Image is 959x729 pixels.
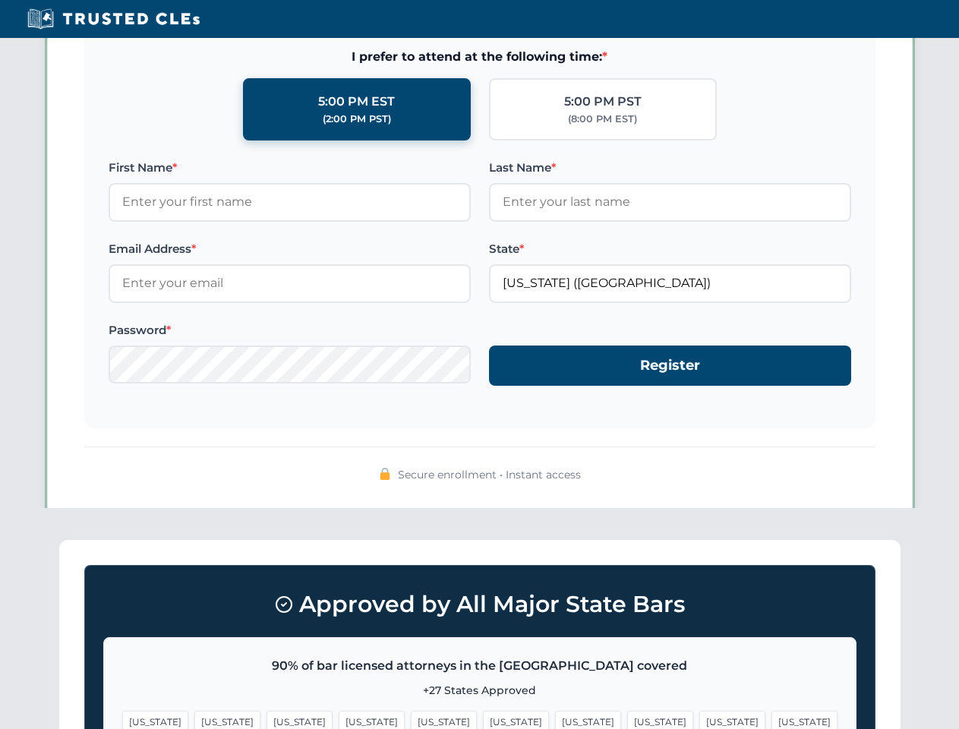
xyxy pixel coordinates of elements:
[323,112,391,127] div: (2:00 PM PST)
[489,240,851,258] label: State
[489,264,851,302] input: Florida (FL)
[122,682,838,699] p: +27 States Approved
[109,264,471,302] input: Enter your email
[564,92,642,112] div: 5:00 PM PST
[109,321,471,339] label: Password
[379,468,391,480] img: 🔒
[318,92,395,112] div: 5:00 PM EST
[489,183,851,221] input: Enter your last name
[489,346,851,386] button: Register
[109,183,471,221] input: Enter your first name
[103,584,856,625] h3: Approved by All Major State Bars
[568,112,637,127] div: (8:00 PM EST)
[398,466,581,483] span: Secure enrollment • Instant access
[23,8,204,30] img: Trusted CLEs
[109,47,851,67] span: I prefer to attend at the following time:
[122,656,838,676] p: 90% of bar licensed attorneys in the [GEOGRAPHIC_DATA] covered
[489,159,851,177] label: Last Name
[109,159,471,177] label: First Name
[109,240,471,258] label: Email Address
